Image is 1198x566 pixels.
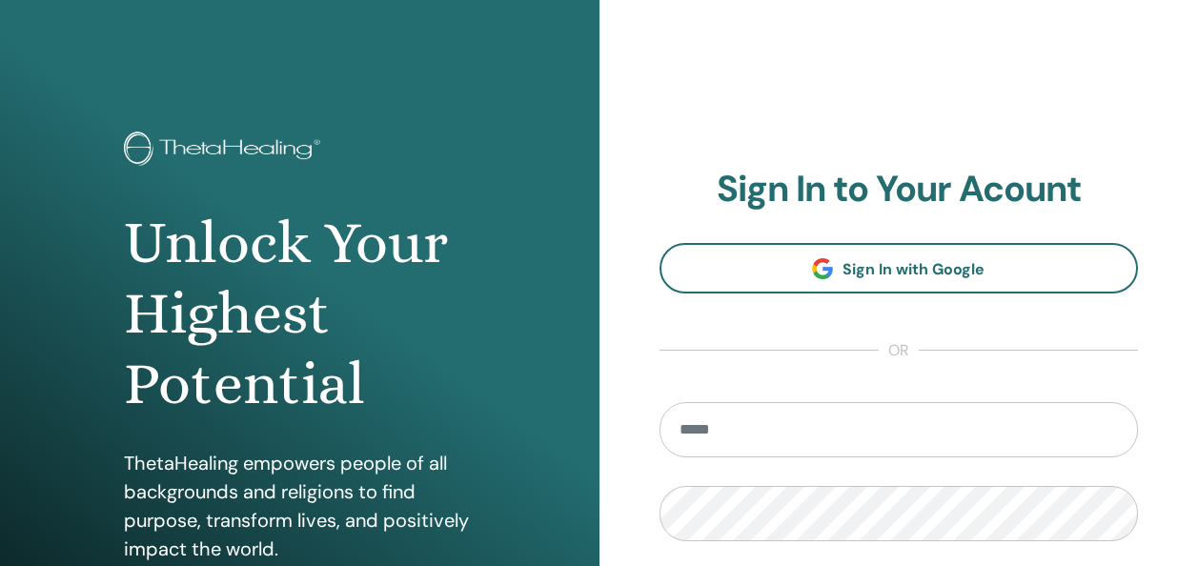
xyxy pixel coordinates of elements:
a: Sign In with Google [660,243,1139,293]
span: Sign In with Google [843,259,985,279]
h2: Sign In to Your Acount [660,168,1139,212]
h1: Unlock Your Highest Potential [124,208,476,420]
p: ThetaHealing empowers people of all backgrounds and religions to find purpose, transform lives, a... [124,449,476,563]
span: or [879,339,919,362]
